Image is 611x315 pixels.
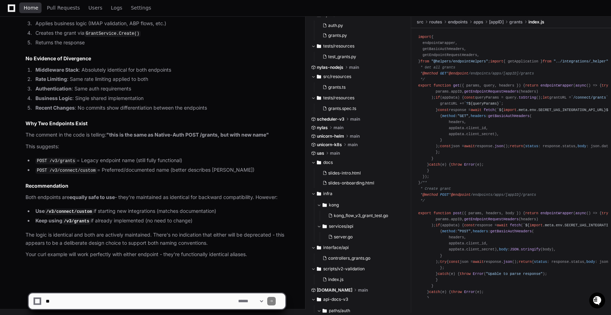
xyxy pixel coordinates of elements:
span: stringify [521,247,540,252]
span: method [442,114,455,118]
span: main [330,150,340,156]
div: Welcome [7,28,129,40]
span: const [440,144,451,148]
span: getEndpointRequestHeaders [464,217,518,221]
span: main [333,125,343,131]
span: ${ .meta.env.SECRET_UAS_INTEGRATION_API_URL} [499,108,606,112]
div: We're available if you need us! [24,60,90,66]
code: /v3/grants [62,218,91,225]
svg: Directory [317,42,321,50]
span: kong_flow_v3_grant_test.go [334,213,388,219]
span: uas [317,150,324,156]
svg: Directory [317,243,321,252]
span: main [349,65,359,70]
span: get [453,83,460,88]
span: client_secret [466,247,495,252]
span: try [602,83,608,88]
span: Error [473,272,484,276]
span: throw [460,272,471,276]
button: grants.ts [320,82,402,92]
span: async [576,211,587,215]
strong: equally safe to use [69,194,115,200]
svg: Directory [317,158,321,167]
button: tests/resources [311,92,406,104]
span: "@helpers/endpointHelpers" [431,59,488,63]
img: 1736555170064-99ba0984-63c1-480f-8ee9-699278ef63ed [7,53,20,66]
span: throw [451,162,462,167]
li: if starting new integrations (matches documentation) [33,207,285,216]
span: import [529,223,543,227]
div: { endpointWrapper, getBasicAuthHeaders, getEndpointRequestHeaders, } ; { getApplication } ; ( ) {... [418,34,604,314]
span: endpointWrapper [540,83,573,88]
span: body [578,144,587,148]
span: const [464,95,475,100]
span: unicorn-k8s [317,142,342,148]
span: [appID] [489,19,504,25]
span: return [525,211,538,215]
span: slides-intro.html [328,170,361,176]
span: `? ` [464,101,501,106]
span: client_id [466,126,486,130]
code: POST /v3/grants [35,158,77,164]
span: grants.ts [328,84,346,90]
li: if already implemented (no need to change) [33,217,285,225]
button: controllers_grants.go [320,253,402,263]
span: client_secret [466,132,495,136]
span: routes [429,19,442,25]
button: infra [311,188,406,199]
svg: Directory [317,265,321,273]
span: from [420,59,429,63]
button: interface/api [311,242,406,253]
span: apps [473,19,483,25]
span: scripts/v2-validation [323,266,365,272]
button: Start new chat [120,55,129,63]
button: server.go [325,232,402,242]
span: grants.py [328,33,347,38]
span: client_id [466,241,486,245]
li: Applies business logic (IMAP validation, ABP flows, etc.) [33,20,285,28]
strong: "this is the same as Native-Auth POST /grants, but with new name" [106,132,269,138]
strong: Business Logic [35,95,72,101]
span: index.js [528,19,544,25]
li: Creates the grant via [33,29,285,38]
span: src [417,19,424,25]
h2: Recommendation [26,182,285,189]
img: PlayerZero [7,7,21,21]
button: docs [311,157,406,168]
span: main [348,142,358,148]
span: method [442,229,455,233]
svg: Directory [317,72,321,81]
span: test_grants.py [328,54,356,60]
li: : Same rate limiting applied to both [33,75,285,83]
button: kong [317,199,406,211]
strong: Rate Limiting [35,76,67,82]
span: @method [422,71,438,76]
span: @endpoint [451,193,470,197]
span: nylas [317,125,328,131]
li: : Absolutely identical for both endpoints [33,66,285,74]
h2: Why Two Endpoints Exist [26,120,285,127]
span: Pylon [71,74,86,80]
span: status [534,260,547,264]
button: test_grants.py [320,52,402,62]
strong: Authentication [35,85,72,92]
li: = Legacy endpoint name (still fully functional) [33,156,285,165]
p: The logic is identical and both are actively maintained. There's no indication that either will b... [26,231,285,247]
span: return [510,144,523,148]
button: grants.py [320,31,402,40]
button: slides-onboarding.html [320,178,402,188]
span: json [495,144,504,148]
svg: Directory [323,201,327,209]
span: await [473,260,484,264]
span: import [503,108,516,112]
span: if [436,223,440,227]
span: getEndpointRequestHeaders [464,89,518,94]
button: index.js [320,275,402,284]
strong: Keep using [35,217,91,223]
p: Your curl example will work perfectly with either endpoint - they're functionally identical aliases. [26,250,285,259]
li: : No commits show differentiation between the endpoints [33,104,285,112]
span: interface/api [323,245,349,250]
li: : Single shared implementation [33,94,285,103]
li: : Same auth requirements [33,85,285,93]
span: Logs [111,6,122,10]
